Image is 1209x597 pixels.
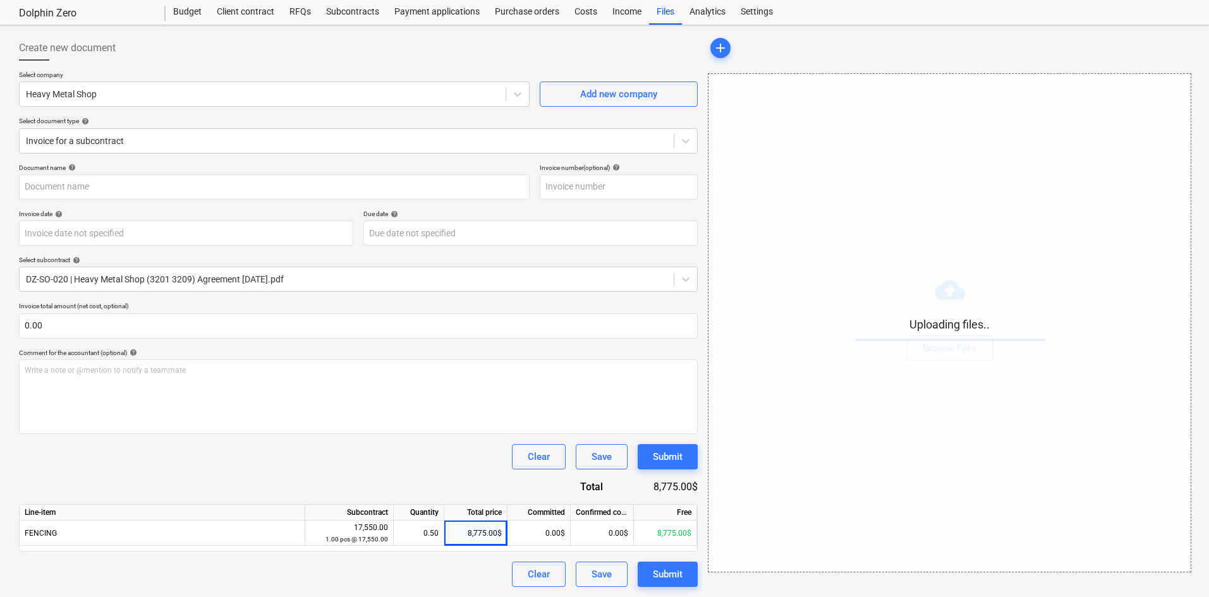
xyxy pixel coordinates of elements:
div: 8,775.00$ [623,479,698,494]
div: Uploading files..Browse Files [708,73,1191,572]
button: Add new company [540,81,698,107]
button: Clear [512,444,566,469]
div: Clear [528,566,550,582]
div: 8,775.00$ [634,521,697,546]
span: help [127,349,137,356]
div: Save [592,449,612,465]
div: Line-item [20,505,305,521]
div: Document name [19,164,530,172]
button: Save [576,562,628,587]
div: 17,550.00 [310,522,388,545]
iframe: Chat Widget [1146,536,1209,597]
span: add [713,40,728,56]
span: help [79,118,89,125]
span: help [388,210,398,218]
input: Document name [19,174,530,200]
button: Submit [638,444,698,469]
div: Dolphin Zero [19,7,150,20]
span: Create new document [19,40,116,56]
span: help [70,256,80,264]
div: 0.00$ [571,521,634,546]
span: help [610,164,620,171]
div: Comment for the accountant (optional) [19,349,698,357]
div: Quantity [394,505,444,521]
div: Confirmed costs [571,505,634,521]
span: FENCING [25,529,57,538]
div: Total [533,479,623,494]
div: Total price [444,505,507,521]
p: Uploading files.. [855,317,1045,332]
input: Due date not specified [363,220,698,246]
input: Invoice total amount (net cost, optional) [19,313,698,339]
div: Select document type [19,117,698,125]
div: Submit [653,449,683,465]
div: Subcontract [305,505,394,521]
input: Invoice number [540,174,698,200]
div: Add new company [580,86,657,102]
div: Select subcontract [19,256,698,264]
button: Submit [638,562,698,587]
div: 8,775.00$ [444,521,507,546]
div: 0.50 [399,521,439,546]
div: Save [592,566,612,582]
div: Committed [507,505,571,521]
div: Free [634,505,697,521]
button: Save [576,444,628,469]
div: Invoice date [19,210,353,218]
input: Invoice date not specified [19,220,353,246]
small: 1.00 pcs @ 17,550.00 [325,536,388,543]
div: Clear [528,449,550,465]
div: Invoice number (optional) [540,164,698,172]
span: help [66,164,76,171]
button: Clear [512,562,566,587]
p: Invoice total amount (net cost, optional) [19,302,698,313]
div: 0.00$ [507,521,571,546]
span: help [52,210,63,218]
div: Due date [363,210,698,218]
p: Select company [19,71,530,81]
div: Submit [653,566,683,582]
